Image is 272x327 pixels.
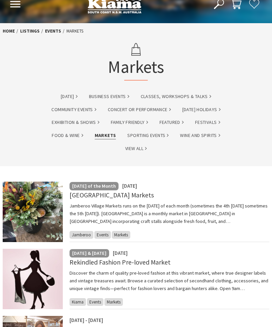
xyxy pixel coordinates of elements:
[112,231,130,239] span: Markets
[141,93,211,100] a: Classes, Workshops & Talks
[66,28,83,35] li: Markets
[160,119,184,126] a: Featured
[70,202,270,225] p: Jamberoo Village Markets runs on the [DATE] of each month (sometimes the 4th [DATE] sometimes the...
[195,119,220,126] a: Festivals
[70,317,103,323] span: [DATE] - [DATE]
[108,39,164,81] h1: Markets
[127,132,169,139] a: Sporting Events
[104,298,123,306] span: Markets
[45,28,61,34] a: Events
[180,132,220,139] a: Wine and Spirits
[3,28,15,34] a: Home
[72,182,116,190] p: [DATE] of the Month
[122,183,137,189] span: [DATE]
[61,93,77,100] a: [DATE]
[70,298,86,306] span: Kiama
[3,249,63,309] img: fashion
[113,250,128,256] span: [DATE]
[70,258,171,266] a: Rekindled Fashion Pre-loved Market
[89,93,129,100] a: Business Events
[52,119,99,126] a: Exhibition & Shows
[70,269,270,292] p: Discover the charm of quality pre-loved fashion at this vibrant market, where true designer label...
[95,132,116,139] a: Markets
[70,231,93,239] span: Jamberoo
[111,119,148,126] a: Family Friendly
[72,249,106,257] p: [DATE] & [DATE]
[87,298,103,306] span: Events
[51,106,96,113] a: Community Events
[70,191,154,199] a: [GEOGRAPHIC_DATA] Markets
[125,145,147,152] a: View All
[52,132,83,139] a: Food & Wine
[20,28,40,34] a: listings
[94,231,111,239] span: Events
[3,182,63,242] img: Native bunches
[182,106,221,113] a: [DATE] Holidays
[108,106,171,113] a: Concert or Performance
